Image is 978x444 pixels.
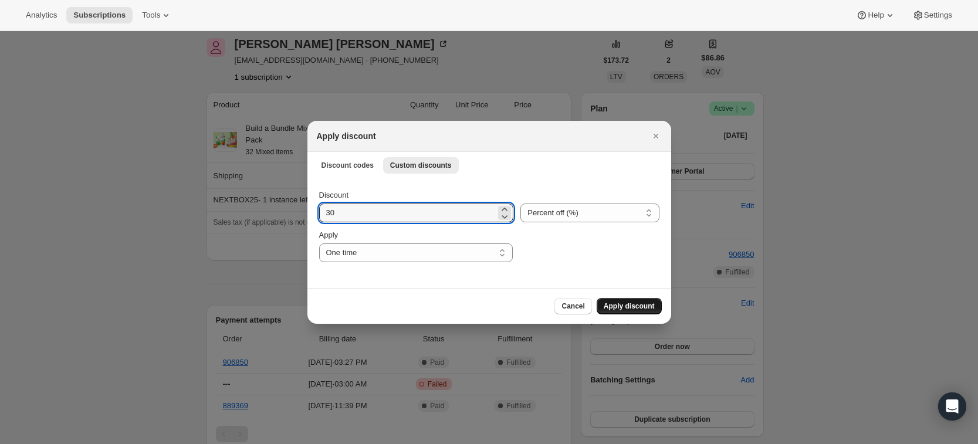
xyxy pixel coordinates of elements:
[938,392,966,421] div: Open Intercom Messenger
[319,231,339,239] span: Apply
[314,157,381,174] button: Discount codes
[924,11,952,20] span: Settings
[307,178,671,288] div: Custom discounts
[317,130,376,142] h2: Apply discount
[66,7,133,23] button: Subscriptions
[849,7,902,23] button: Help
[604,301,655,311] span: Apply discount
[561,301,584,311] span: Cancel
[554,298,591,314] button: Cancel
[868,11,884,20] span: Help
[135,7,179,23] button: Tools
[73,11,126,20] span: Subscriptions
[26,11,57,20] span: Analytics
[390,161,452,170] span: Custom discounts
[905,7,959,23] button: Settings
[648,128,664,144] button: Close
[19,7,64,23] button: Analytics
[319,191,349,199] span: Discount
[597,298,662,314] button: Apply discount
[383,157,459,174] button: Custom discounts
[142,11,160,20] span: Tools
[322,161,374,170] span: Discount codes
